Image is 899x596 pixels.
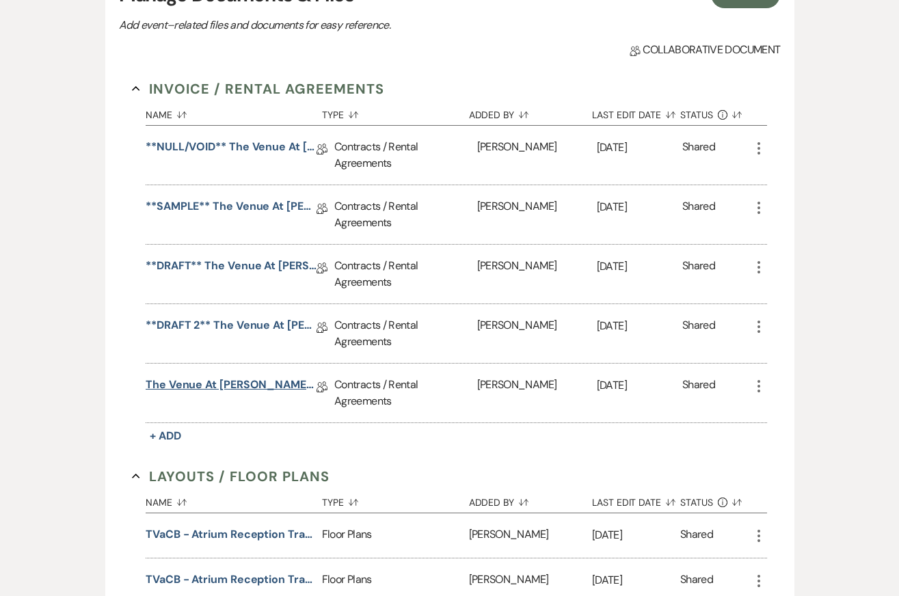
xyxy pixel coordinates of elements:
button: TVaCB - Atrium Reception Traditional Max w_ Dance Floor (188 guests) [146,571,317,588]
div: Contracts / Rental Agreements [334,364,477,422]
button: Invoice / Rental Agreements [132,79,384,99]
div: Shared [682,198,715,231]
button: Type [322,487,469,513]
a: **SAMPLE** The Venue at [PERSON_NAME] Wedding Contract-([DATE] [PERSON_NAME]) [146,198,317,219]
div: Contracts / Rental Agreements [334,304,477,363]
p: [DATE] [592,571,680,589]
div: Shared [680,571,713,590]
p: [DATE] [597,198,682,216]
a: **DRAFT 2** The Venue at [PERSON_NAME] Wedding Contract-([DATE] [PERSON_NAME]) [146,317,317,338]
div: Shared [682,139,715,172]
a: **NULL/VOID** The Venue at [PERSON_NAME] Wedding Contract-([DATE] [PERSON_NAME]) [146,139,317,160]
button: TVaCB - Atrium Reception Traditional (No Viking) Max w_out Dance Floor (182 guests) [146,526,317,543]
p: [DATE] [597,317,682,335]
p: [DATE] [597,139,682,157]
div: [PERSON_NAME] [469,513,592,558]
p: [DATE] [592,526,680,544]
button: Status [680,487,751,513]
button: + Add [146,426,185,446]
span: Collaborative document [630,42,780,58]
div: Floor Plans [322,513,469,558]
p: [DATE] [597,377,682,394]
div: [PERSON_NAME] [477,185,597,244]
button: Added By [469,99,592,125]
button: Type [322,99,469,125]
div: Shared [682,317,715,350]
button: Added By [469,487,592,513]
div: [PERSON_NAME] [477,304,597,363]
div: Shared [682,258,715,290]
div: Contracts / Rental Agreements [334,185,477,244]
div: Shared [680,526,713,545]
button: Last Edit Date [592,487,680,513]
button: Status [680,99,751,125]
span: Status [680,498,713,507]
button: Last Edit Date [592,99,680,125]
div: [PERSON_NAME] [477,245,597,303]
a: **DRAFT** The Venue at [PERSON_NAME] Wedding Contract-([DATE] [PERSON_NAME]) [146,258,317,279]
button: Name [146,99,322,125]
a: The Venue at [PERSON_NAME] Wedding Contract-([DATE] [PERSON_NAME]) [146,377,317,398]
span: Status [680,110,713,120]
div: Contracts / Rental Agreements [334,126,477,185]
span: + Add [150,429,181,443]
div: [PERSON_NAME] [477,126,597,185]
div: Shared [682,377,715,409]
button: Name [146,487,322,513]
p: Add event–related files and documents for easy reference. [119,16,598,34]
div: [PERSON_NAME] [477,364,597,422]
div: Contracts / Rental Agreements [334,245,477,303]
p: [DATE] [597,258,682,275]
button: Layouts / Floor Plans [132,466,330,487]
